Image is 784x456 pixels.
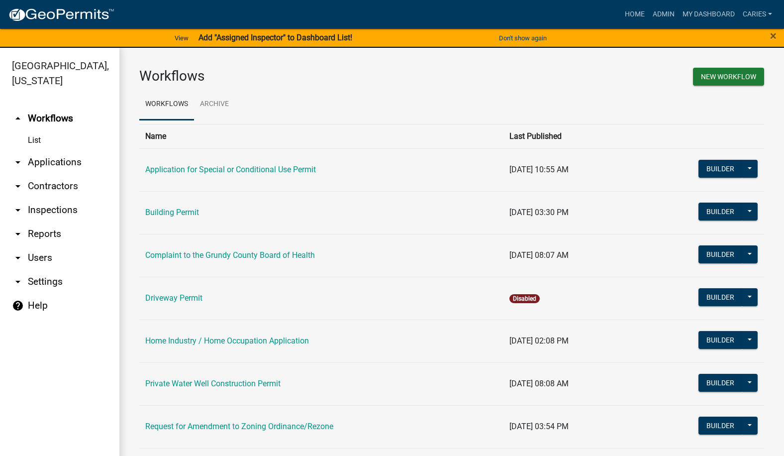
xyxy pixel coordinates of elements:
a: View [171,30,193,46]
button: Close [770,30,777,42]
span: [DATE] 08:07 AM [509,250,569,260]
button: Builder [698,203,742,221]
a: Archive [194,89,235,120]
button: Builder [698,245,742,263]
span: [DATE] 10:55 AM [509,165,569,174]
i: arrow_drop_down [12,228,24,240]
a: Driveway Permit [145,293,202,303]
a: Building Permit [145,208,199,217]
span: [DATE] 02:08 PM [509,336,569,345]
i: arrow_drop_down [12,252,24,264]
i: arrow_drop_up [12,113,24,124]
span: × [770,29,777,43]
i: arrow_drop_down [12,156,24,168]
span: [DATE] 03:54 PM [509,422,569,431]
button: Builder [698,417,742,435]
button: Don't show again [495,30,551,46]
span: Disabled [509,294,540,303]
a: Home [621,5,649,24]
i: arrow_drop_down [12,276,24,288]
i: arrow_drop_down [12,180,24,192]
i: help [12,300,24,312]
a: Home Industry / Home Occupation Application [145,336,309,345]
th: Last Published [503,124,633,148]
a: Admin [649,5,679,24]
a: Workflows [139,89,194,120]
a: CarieS [739,5,776,24]
h3: Workflows [139,68,444,85]
button: Builder [698,331,742,349]
a: My Dashboard [679,5,739,24]
strong: Add "Assigned Inspector" to Dashboard List! [198,33,352,42]
button: Builder [698,288,742,306]
a: Complaint to the Grundy County Board of Health [145,250,315,260]
span: [DATE] 03:30 PM [509,208,569,217]
a: Application for Special or Conditional Use Permit [145,165,316,174]
button: Builder [698,160,742,178]
button: New Workflow [693,68,764,86]
a: Private Water Well Construction Permit [145,379,281,388]
th: Name [139,124,503,148]
a: Request for Amendment to Zoning Ordinance/Rezone [145,422,333,431]
button: Builder [698,374,742,392]
span: [DATE] 08:08 AM [509,379,569,388]
i: arrow_drop_down [12,204,24,216]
